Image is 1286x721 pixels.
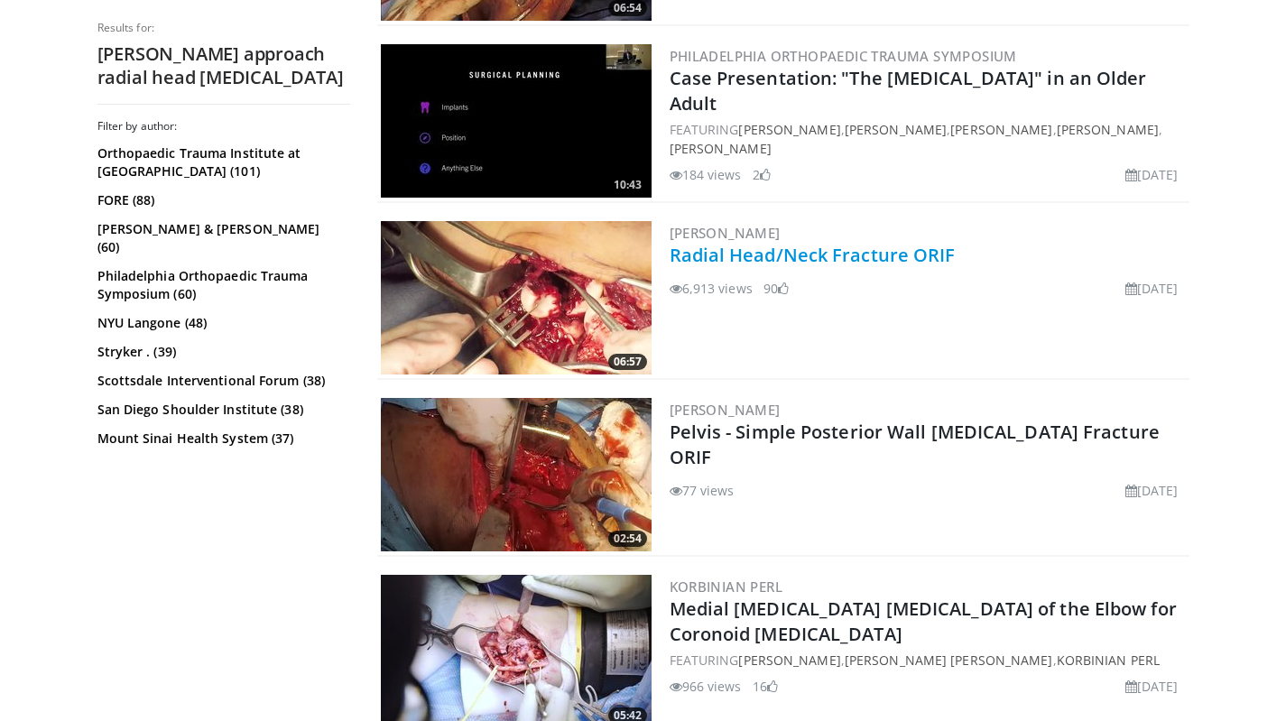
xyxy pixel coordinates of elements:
a: [PERSON_NAME] [845,121,947,138]
a: Radial Head/Neck Fracture ORIF [670,243,956,267]
img: e6c2ee52-267f-42df-80a8-d9e3a9722f97.300x170_q85_crop-smart_upscale.jpg [381,398,652,551]
a: 02:54 [381,398,652,551]
a: Korbinian Perl [670,578,783,596]
p: Results for: [97,21,350,35]
li: [DATE] [1125,279,1179,298]
li: 966 views [670,677,742,696]
li: [DATE] [1125,677,1179,696]
h3: Filter by author: [97,119,350,134]
a: [PERSON_NAME] [PERSON_NAME] [845,652,1053,669]
a: Mount Sinai Health System (37) [97,430,346,448]
a: 10:43 [381,44,652,198]
li: 2 [753,165,771,184]
li: 16 [753,677,778,696]
li: 90 [763,279,789,298]
a: [PERSON_NAME] [950,121,1052,138]
a: Case Presentation: "The [MEDICAL_DATA]" in an Older Adult [670,66,1147,116]
li: 77 views [670,481,735,500]
span: 02:54 [608,531,647,547]
span: 10:43 [608,177,647,193]
span: 06:57 [608,354,647,370]
a: Scottsdale Interventional Forum (38) [97,372,346,390]
a: [PERSON_NAME] [670,140,772,157]
img: 0bed0439-8132-4dbf-9d49-d7ad558e1d2d.300x170_q85_crop-smart_upscale.jpg [381,221,652,374]
a: Korbinian Perl [1057,652,1160,669]
a: NYU Langone (48) [97,314,346,332]
li: 6,913 views [670,279,753,298]
h2: [PERSON_NAME] approach radial head [MEDICAL_DATA] [97,42,350,89]
a: [PERSON_NAME] [738,652,840,669]
a: Stryker . (39) [97,343,346,361]
div: FEATURING , , , , [670,120,1186,158]
img: 1231f4d1-5d72-45a0-8a09-3e93cb729df2.300x170_q85_crop-smart_upscale.jpg [381,44,652,198]
a: Philadelphia Orthopaedic Trauma Symposium (60) [97,267,346,303]
a: Orthopaedic Trauma Institute at [GEOGRAPHIC_DATA] (101) [97,144,346,180]
li: [DATE] [1125,481,1179,500]
a: Medial [MEDICAL_DATA] [MEDICAL_DATA] of the Elbow for Coronoid [MEDICAL_DATA] [670,596,1177,646]
div: FEATURING , , [670,651,1186,670]
a: FORE (88) [97,191,346,209]
li: 184 views [670,165,742,184]
a: [PERSON_NAME] [1057,121,1159,138]
a: [PERSON_NAME] [670,401,781,419]
a: Philadelphia Orthopaedic Trauma Symposium [670,47,1017,65]
a: [PERSON_NAME] [738,121,840,138]
a: San Diego Shoulder Institute (38) [97,401,346,419]
li: [DATE] [1125,165,1179,184]
a: [PERSON_NAME] [670,224,781,242]
a: 06:57 [381,221,652,374]
a: Pelvis - Simple Posterior Wall [MEDICAL_DATA] Fracture ORIF [670,420,1160,469]
a: [PERSON_NAME] & [PERSON_NAME] (60) [97,220,346,256]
